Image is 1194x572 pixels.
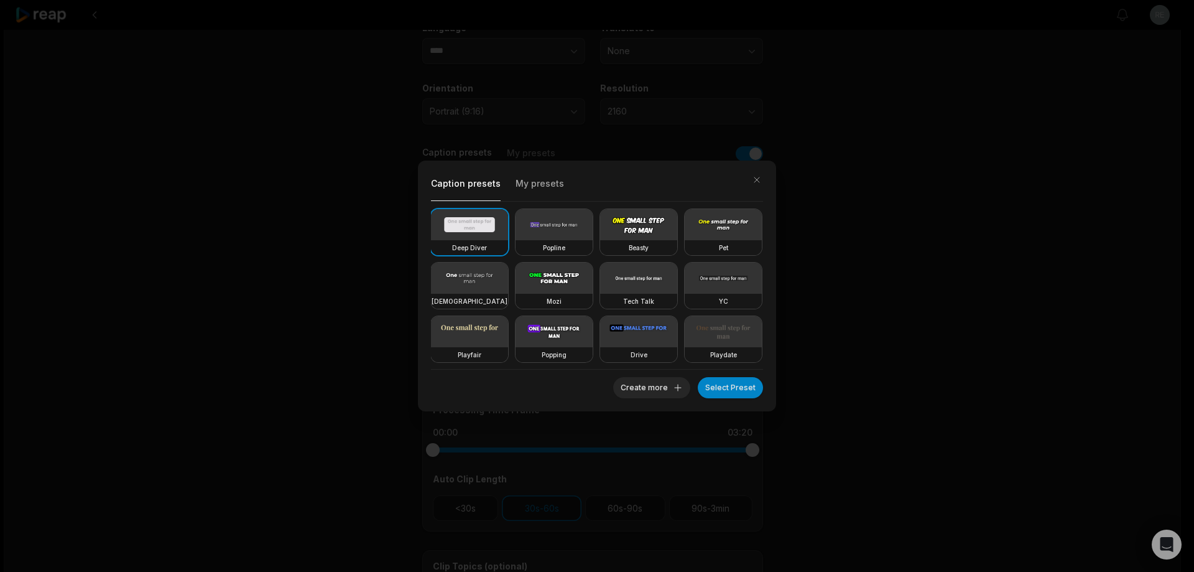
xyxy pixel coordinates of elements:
button: My presets [516,174,564,201]
h3: Pet [719,243,728,253]
a: Create more [613,380,690,393]
h3: Tech Talk [623,296,654,306]
h3: YC [719,296,728,306]
button: Select Preset [698,377,763,398]
h3: Playdate [710,350,737,360]
button: Caption presets [431,174,501,201]
h3: [DEMOGRAPHIC_DATA] [432,296,507,306]
h3: Popping [542,350,567,360]
h3: Deep Diver [452,243,487,253]
h3: Popline [543,243,565,253]
h3: Mozi [547,296,562,306]
h3: Playfair [458,350,481,360]
div: Open Intercom Messenger [1152,530,1182,560]
h3: Drive [631,350,647,360]
h3: Beasty [629,243,649,253]
button: Create more [613,377,690,398]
